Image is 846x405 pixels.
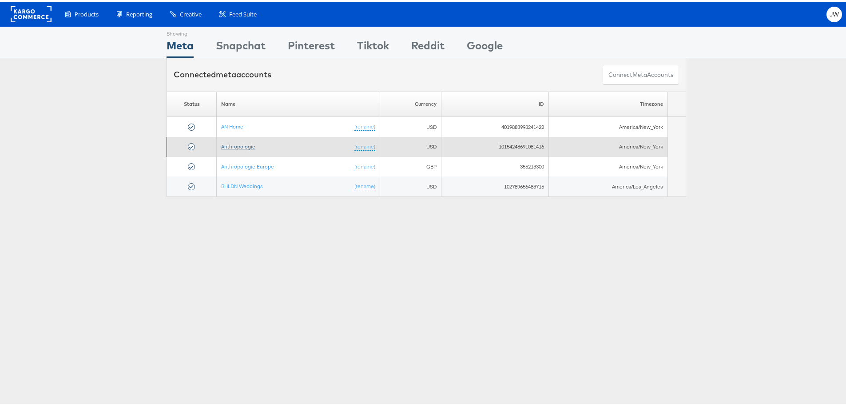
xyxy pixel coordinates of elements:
div: Snapchat [216,36,266,56]
td: America/New_York [549,115,668,135]
div: Connected accounts [174,67,271,79]
a: Anthropologie [221,141,255,148]
td: 102789656483715 [441,175,548,195]
td: GBP [380,155,441,175]
td: America/New_York [549,135,668,155]
div: Meta [167,36,194,56]
div: Google [467,36,503,56]
div: Pinterest [288,36,335,56]
div: Tiktok [357,36,389,56]
a: AN Home [221,121,243,128]
th: ID [441,90,548,115]
span: meta [216,68,236,78]
th: Timezone [549,90,668,115]
a: (rename) [354,181,375,188]
td: 10154248691081416 [441,135,548,155]
span: Reporting [126,8,152,17]
span: Feed Suite [229,8,257,17]
a: BHLDN Weddings [221,181,263,188]
th: Status [167,90,217,115]
span: meta [632,69,647,77]
button: ConnectmetaAccounts [603,63,679,83]
a: Anthropologie Europe [221,161,274,168]
td: America/Los_Angeles [549,175,668,195]
div: Reddit [411,36,445,56]
span: Creative [180,8,202,17]
td: USD [380,115,441,135]
div: Showing [167,25,194,36]
a: (rename) [354,141,375,149]
td: 355213300 [441,155,548,175]
td: 4019883998241422 [441,115,548,135]
th: Name [217,90,380,115]
td: USD [380,135,441,155]
a: (rename) [354,121,375,129]
th: Currency [380,90,441,115]
td: America/New_York [549,155,668,175]
td: USD [380,175,441,195]
span: Products [75,8,99,17]
a: (rename) [354,161,375,169]
span: JW [830,10,839,16]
